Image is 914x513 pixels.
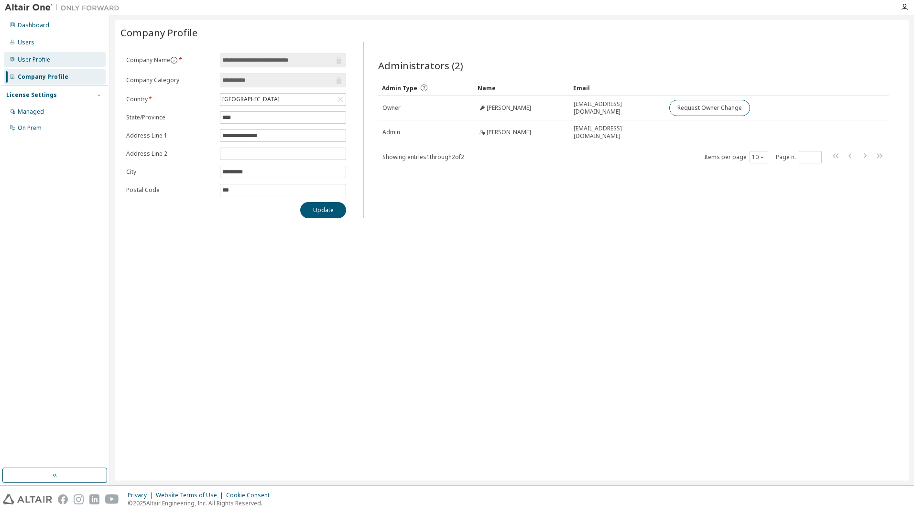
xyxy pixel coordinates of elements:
[18,39,34,46] div: Users
[487,128,531,136] span: [PERSON_NAME]
[18,108,44,116] div: Managed
[574,125,661,140] span: [EMAIL_ADDRESS][DOMAIN_NAME]
[704,151,767,163] span: Items per page
[382,84,417,92] span: Admin Type
[58,494,68,504] img: facebook.svg
[3,494,52,504] img: altair_logo.svg
[74,494,84,504] img: instagram.svg
[478,80,566,96] div: Name
[128,499,275,507] p: © 2025 Altair Engineering, Inc. All Rights Reserved.
[776,151,822,163] span: Page n.
[6,91,57,99] div: License Settings
[126,76,214,84] label: Company Category
[382,128,400,136] span: Admin
[300,202,346,218] button: Update
[382,104,401,112] span: Owner
[18,21,49,29] div: Dashboard
[126,186,214,194] label: Postal Code
[105,494,119,504] img: youtube.svg
[89,494,99,504] img: linkedin.svg
[220,94,346,105] div: [GEOGRAPHIC_DATA]
[487,104,531,112] span: [PERSON_NAME]
[126,96,214,103] label: Country
[126,168,214,176] label: City
[128,492,156,499] div: Privacy
[382,153,464,161] span: Showing entries 1 through 2 of 2
[126,114,214,121] label: State/Province
[156,492,226,499] div: Website Terms of Use
[18,56,50,64] div: User Profile
[170,56,178,64] button: information
[226,492,275,499] div: Cookie Consent
[126,56,214,64] label: Company Name
[126,150,214,158] label: Address Line 2
[126,132,214,139] label: Address Line 1
[574,100,661,116] span: [EMAIL_ADDRESS][DOMAIN_NAME]
[18,124,42,132] div: On Prem
[752,153,765,161] button: 10
[669,100,750,116] button: Request Owner Change
[573,80,661,96] div: Email
[5,3,124,12] img: Altair One
[378,59,463,72] span: Administrators (2)
[18,73,68,81] div: Company Profile
[221,94,281,105] div: [GEOGRAPHIC_DATA]
[120,26,197,39] span: Company Profile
